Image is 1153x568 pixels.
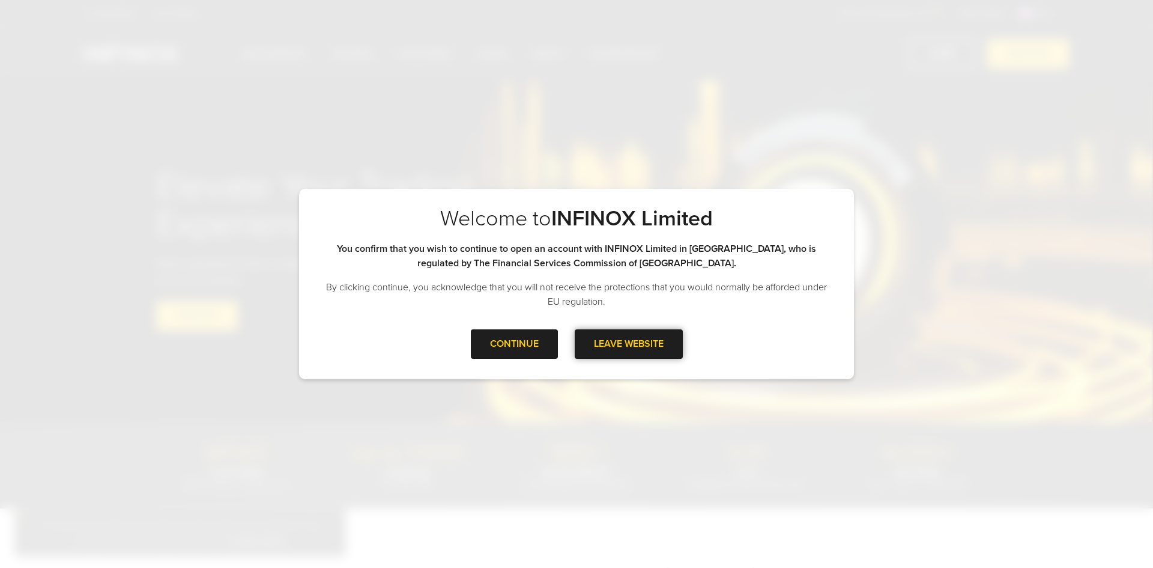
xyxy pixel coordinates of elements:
div: LEAVE WEBSITE [575,329,683,359]
p: By clicking continue, you acknowledge that you will not receive the protections that you would no... [323,280,830,309]
strong: You confirm that you wish to continue to open an account with INFINOX Limited in [GEOGRAPHIC_DATA... [337,243,816,269]
div: CONTINUE [471,329,558,359]
strong: INFINOX Limited [551,206,713,231]
p: Welcome to [323,206,830,232]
